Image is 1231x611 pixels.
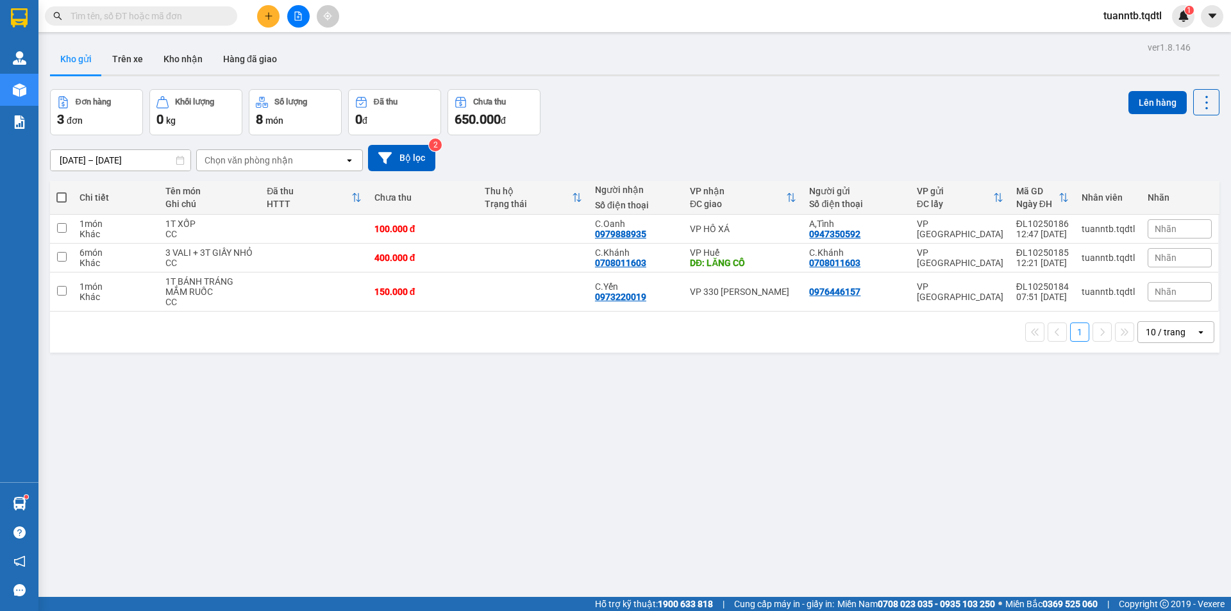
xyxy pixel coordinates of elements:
[690,199,786,209] div: ĐC giao
[102,44,153,74] button: Trên xe
[348,89,441,135] button: Đã thu0đ
[1160,599,1169,608] span: copyright
[1016,229,1069,239] div: 12:47 [DATE]
[1082,253,1135,263] div: tuanntb.tqdtl
[1155,224,1177,234] span: Nhãn
[256,112,263,127] span: 8
[265,115,283,126] span: món
[690,186,786,196] div: VP nhận
[1043,599,1098,609] strong: 0369 525 060
[1185,6,1194,15] sup: 1
[595,292,646,302] div: 0973220019
[473,97,506,106] div: Chưa thu
[294,12,303,21] span: file-add
[917,199,993,209] div: ĐC lấy
[485,186,572,196] div: Thu hộ
[374,253,472,263] div: 400.000 đ
[1005,597,1098,611] span: Miền Bắc
[76,97,111,106] div: Đơn hàng
[165,247,254,258] div: 3 VALI + 3T GIẤY NHỎ
[80,219,153,229] div: 1 món
[24,495,28,499] sup: 1
[344,155,355,165] svg: open
[501,115,506,126] span: đ
[1010,181,1075,215] th: Toggle SortBy
[153,44,213,74] button: Kho nhận
[175,97,214,106] div: Khối lượng
[57,112,64,127] span: 3
[156,112,163,127] span: 0
[80,292,153,302] div: Khác
[809,219,903,229] div: A,Tình
[917,219,1003,239] div: VP [GEOGRAPHIC_DATA]
[374,192,472,203] div: Chưa thu
[1128,91,1187,114] button: Lên hàng
[257,5,280,28] button: plus
[53,12,62,21] span: search
[374,287,472,297] div: 150.000 đ
[878,599,995,609] strong: 0708 023 035 - 0935 103 250
[13,115,26,129] img: solution-icon
[683,181,803,215] th: Toggle SortBy
[67,115,83,126] span: đơn
[1155,287,1177,297] span: Nhãn
[80,192,153,203] div: Chi tiết
[368,145,435,171] button: Bộ lọc
[595,258,646,268] div: 0708011603
[1016,247,1069,258] div: ĐL10250185
[809,186,903,196] div: Người gửi
[478,181,589,215] th: Toggle SortBy
[264,12,273,21] span: plus
[917,281,1003,302] div: VP [GEOGRAPHIC_DATA]
[165,199,254,209] div: Ghi chú
[837,597,995,611] span: Miền Nam
[1148,40,1191,54] div: ver 1.8.146
[80,281,153,292] div: 1 món
[165,229,254,239] div: CC
[374,97,398,106] div: Đã thu
[429,138,442,151] sup: 2
[355,112,362,127] span: 0
[13,497,26,510] img: warehouse-icon
[1016,199,1059,209] div: Ngày ĐH
[213,44,287,74] button: Hàng đã giao
[1070,322,1089,342] button: 1
[690,258,796,268] div: DĐ: LĂNG CÔ
[13,584,26,596] span: message
[374,224,472,234] div: 100.000 đ
[205,154,293,167] div: Chọn văn phòng nhận
[165,297,254,307] div: CC
[1082,224,1135,234] div: tuanntb.tqdtl
[287,5,310,28] button: file-add
[595,597,713,611] span: Hỗ trợ kỹ thuật:
[1016,186,1059,196] div: Mã GD
[595,281,677,292] div: C.Yến
[1107,597,1109,611] span: |
[165,186,254,196] div: Tên món
[1201,5,1223,28] button: caret-down
[13,526,26,539] span: question-circle
[658,599,713,609] strong: 1900 633 818
[455,112,501,127] span: 650.000
[165,258,254,268] div: CC
[1016,292,1069,302] div: 07:51 [DATE]
[809,258,860,268] div: 0708011603
[13,555,26,567] span: notification
[1016,281,1069,292] div: ĐL10250184
[809,229,860,239] div: 0947350592
[1016,258,1069,268] div: 12:21 [DATE]
[13,83,26,97] img: warehouse-icon
[1093,8,1172,24] span: tuanntb.tqdtl
[1148,192,1212,203] div: Nhãn
[809,247,903,258] div: C.Khánh
[1155,253,1177,263] span: Nhãn
[734,597,834,611] span: Cung cấp máy in - giấy in:
[165,219,254,229] div: 1T XỐP
[80,247,153,258] div: 6 món
[690,247,796,258] div: VP Huế
[50,89,143,135] button: Đơn hàng3đơn
[595,200,677,210] div: Số điện thoại
[723,597,724,611] span: |
[595,229,646,239] div: 0979888935
[1082,287,1135,297] div: tuanntb.tqdtl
